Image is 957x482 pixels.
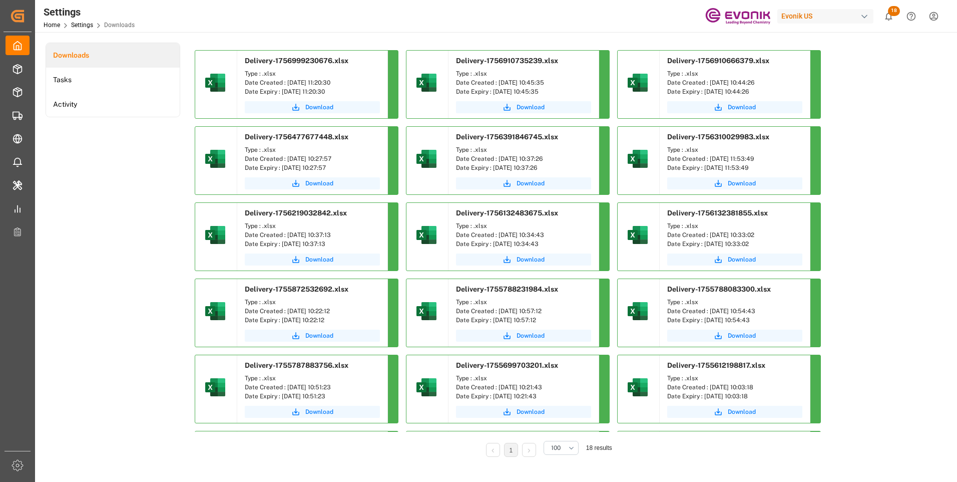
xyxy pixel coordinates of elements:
span: Delivery-1756910735239.xlsx [456,57,558,65]
div: Date Expiry : [DATE] 10:37:13 [245,239,380,249]
span: Delivery-1756132483675.xlsx [456,209,558,217]
span: 100 [551,443,561,452]
span: Delivery-1755872532692.xlsx [245,285,348,293]
div: Date Expiry : [DATE] 11:53:49 [667,163,802,172]
button: show 18 new notifications [877,5,900,28]
div: Date Expiry : [DATE] 10:34:43 [456,239,591,249]
div: Date Expiry : [DATE] 10:37:26 [456,163,591,172]
span: Download [305,179,333,188]
button: Download [456,330,591,342]
img: microsoft-excel-2019--v1.png [203,223,227,247]
div: Date Created : [DATE] 10:33:02 [667,230,802,239]
div: Type : .xlsx [456,69,591,78]
div: Type : .xlsx [456,221,591,230]
img: microsoft-excel-2019--v1.png [626,299,650,323]
img: microsoft-excel-2019--v1.png [414,375,438,399]
div: Date Created : [DATE] 10:22:12 [245,307,380,316]
span: 18 results [586,444,612,451]
button: Download [245,177,380,189]
span: Download [728,255,756,264]
div: Type : .xlsx [667,298,802,307]
span: Delivery-1755788231984.xlsx [456,285,558,293]
div: Date Created : [DATE] 10:44:26 [667,78,802,87]
div: Settings [44,5,135,20]
button: Download [667,254,802,266]
span: Download [728,179,756,188]
div: Date Expiry : [DATE] 10:27:57 [245,163,380,172]
div: Date Expiry : [DATE] 10:45:35 [456,87,591,96]
span: Download [728,103,756,112]
span: Delivery-1756391846745.xlsx [456,133,558,141]
a: Download [456,177,591,189]
span: Download [728,407,756,416]
img: microsoft-excel-2019--v1.png [626,223,650,247]
img: microsoft-excel-2019--v1.png [203,71,227,95]
span: Delivery-1755612198817.xlsx [667,361,765,369]
div: Date Created : [DATE] 10:51:23 [245,383,380,392]
button: Help Center [900,5,922,28]
a: Download [245,254,380,266]
div: Date Created : [DATE] 11:20:30 [245,78,380,87]
span: Download [517,255,545,264]
a: Home [44,22,60,29]
img: Evonik-brand-mark-Deep-Purple-RGB.jpeg_1700498283.jpeg [705,8,770,25]
img: microsoft-excel-2019--v1.png [414,71,438,95]
div: Date Expiry : [DATE] 10:03:18 [667,392,802,401]
div: Date Expiry : [DATE] 10:51:23 [245,392,380,401]
div: Date Expiry : [DATE] 10:54:43 [667,316,802,325]
div: Type : .xlsx [456,298,591,307]
div: Type : .xlsx [245,374,380,383]
span: Delivery-1755787883756.xlsx [245,361,348,369]
img: microsoft-excel-2019--v1.png [203,299,227,323]
span: Download [517,103,545,112]
button: Download [667,177,802,189]
a: Downloads [46,43,180,68]
a: 1 [509,447,513,454]
div: Date Created : [DATE] 10:03:18 [667,383,802,392]
div: Type : .xlsx [667,69,802,78]
button: Evonik US [777,7,877,26]
img: microsoft-excel-2019--v1.png [626,71,650,95]
div: Date Created : [DATE] 10:21:43 [456,383,591,392]
button: Download [245,330,380,342]
button: Download [667,406,802,418]
button: Download [456,406,591,418]
a: Download [245,406,380,418]
span: Download [517,331,545,340]
span: Download [728,331,756,340]
span: Download [517,179,545,188]
img: microsoft-excel-2019--v1.png [203,375,227,399]
div: Type : .xlsx [245,69,380,78]
a: Download [456,254,591,266]
button: Download [667,101,802,113]
div: Type : .xlsx [456,145,591,154]
div: Date Expiry : [DATE] 10:44:26 [667,87,802,96]
span: Delivery-1756132381855.xlsx [667,209,768,217]
li: Previous Page [486,443,500,457]
div: Date Expiry : [DATE] 10:33:02 [667,239,802,249]
button: Download [667,330,802,342]
div: Type : .xlsx [667,145,802,154]
li: 1 [504,443,518,457]
span: Download [517,407,545,416]
div: Date Created : [DATE] 11:53:49 [667,154,802,163]
div: Date Created : [DATE] 10:54:43 [667,307,802,316]
div: Date Expiry : [DATE] 10:22:12 [245,316,380,325]
div: Date Created : [DATE] 10:37:13 [245,230,380,239]
button: Download [245,101,380,113]
a: Tasks [46,68,180,92]
div: Date Created : [DATE] 10:37:26 [456,154,591,163]
div: Date Created : [DATE] 10:57:12 [456,307,591,316]
div: Type : .xlsx [245,298,380,307]
span: Delivery-1755699703201.xlsx [456,361,558,369]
